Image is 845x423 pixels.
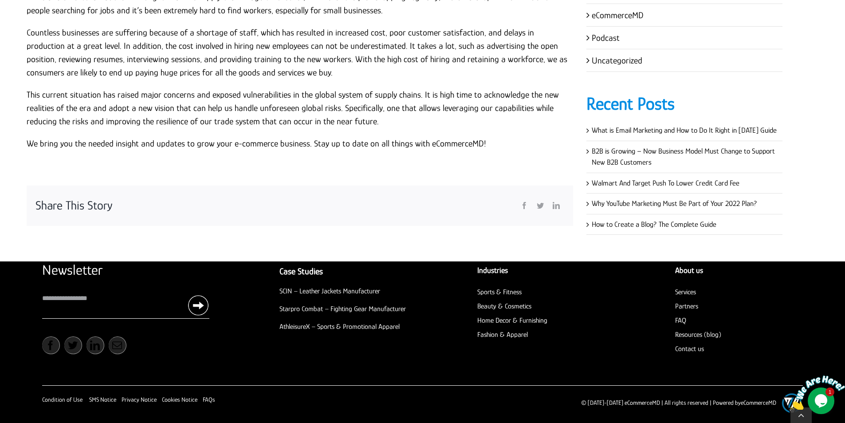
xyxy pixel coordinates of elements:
[64,336,82,354] a: twitter
[592,199,757,208] a: Why YouTube Marketing Must Be Part of Your 2022 Plan?
[675,331,721,339] a: Resources (blog)
[781,392,803,414] img: eCommerce builder by eCommerceMD
[162,396,197,403] a: Cookies Notice
[516,200,532,211] a: Facebook
[548,200,564,211] a: LinkedIn
[109,336,126,354] a: mail
[592,10,644,20] a: eCommerceMD
[790,368,845,410] iframe: chat widget
[42,261,209,319] form: Contact form
[27,137,573,150] p: We bring you the needed insight and updates to grow your e-commerce business. Stay up to date on ...
[592,220,716,229] a: How to Create a Blog? The Complete Guide
[86,336,104,354] a: linkedin
[532,200,548,211] a: Twitter
[477,288,522,296] a: Sports & Fitness
[279,323,400,331] a: AthleisureX – Sports & Promotional Apparel
[477,302,531,310] a: Beauty & Cosmetics
[35,197,113,214] h4: Share This Story
[42,261,209,278] h2: Newsletter
[279,287,380,295] a: SCIN – Leather Jackets Manufacturer
[675,302,698,310] a: Partners
[42,336,60,354] a: facebook
[27,88,573,128] p: This current situation has raised major concerns and exposed vulnerabilities in the global system...
[42,396,83,403] a: Condition of Use
[477,316,547,324] a: Home Decor & Furnishing
[27,26,573,79] p: Countless businesses are suffering because of a shortage of staff, which has resulted in increase...
[592,33,620,43] a: Podcast
[675,288,696,296] a: Services
[592,179,739,187] a: Walmart And Target Push To Lower Credit Card Fee
[592,147,775,167] a: B2B is Growing – Now Business Model Must Change to Support New B2B Customers
[477,266,508,275] a: Industries
[279,305,406,313] a: Starpro Combat – Fighting Gear Manufacturer
[675,345,704,353] a: Contact us
[592,55,642,65] a: Uncategorized
[279,266,323,276] a: Case Studies
[675,266,703,275] a: About us
[581,392,803,414] p: © [DATE]-[DATE] eCommerceMD | All rights reserved | Powered by
[592,126,777,134] a: What is Email Marketing and How to Do It Right in [DATE] Guide
[586,92,783,116] h4: Recent Posts
[122,396,157,403] a: Privacy Notice
[89,396,116,403] a: SMS Notice
[477,331,528,339] a: Fashion & Apparel
[741,398,776,407] a: eCommerceMD
[203,396,215,403] a: FAQs
[675,316,686,324] a: FAQ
